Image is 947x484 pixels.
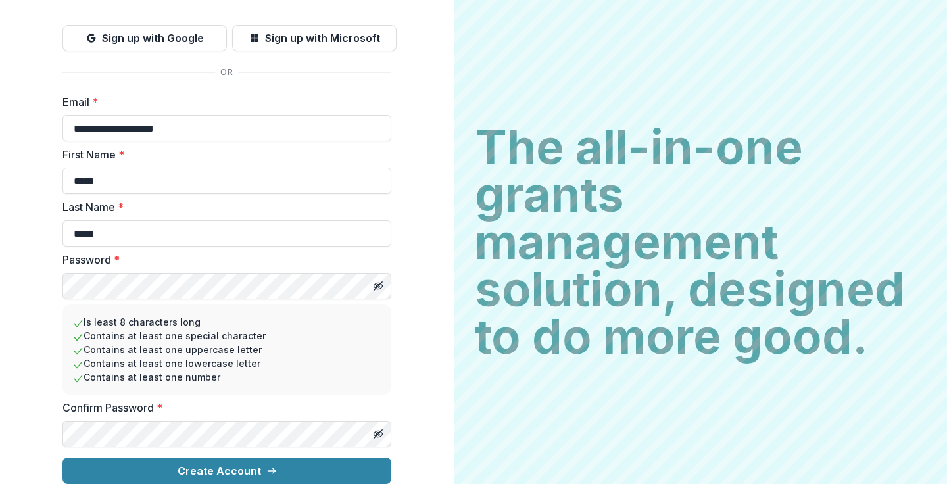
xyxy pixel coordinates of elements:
button: Toggle password visibility [368,423,389,445]
button: Sign up with Microsoft [232,25,397,51]
label: Email [62,94,383,110]
label: First Name [62,147,383,162]
li: Contains at least one uppercase letter [73,343,381,356]
button: Create Account [62,458,391,484]
li: Is least 8 characters long [73,315,381,329]
label: Password [62,252,383,268]
button: Sign up with Google [62,25,227,51]
li: Contains at least one number [73,370,381,384]
li: Contains at least one lowercase letter [73,356,381,370]
button: Toggle password visibility [368,276,389,297]
label: Confirm Password [62,400,383,416]
li: Contains at least one special character [73,329,381,343]
label: Last Name [62,199,383,215]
